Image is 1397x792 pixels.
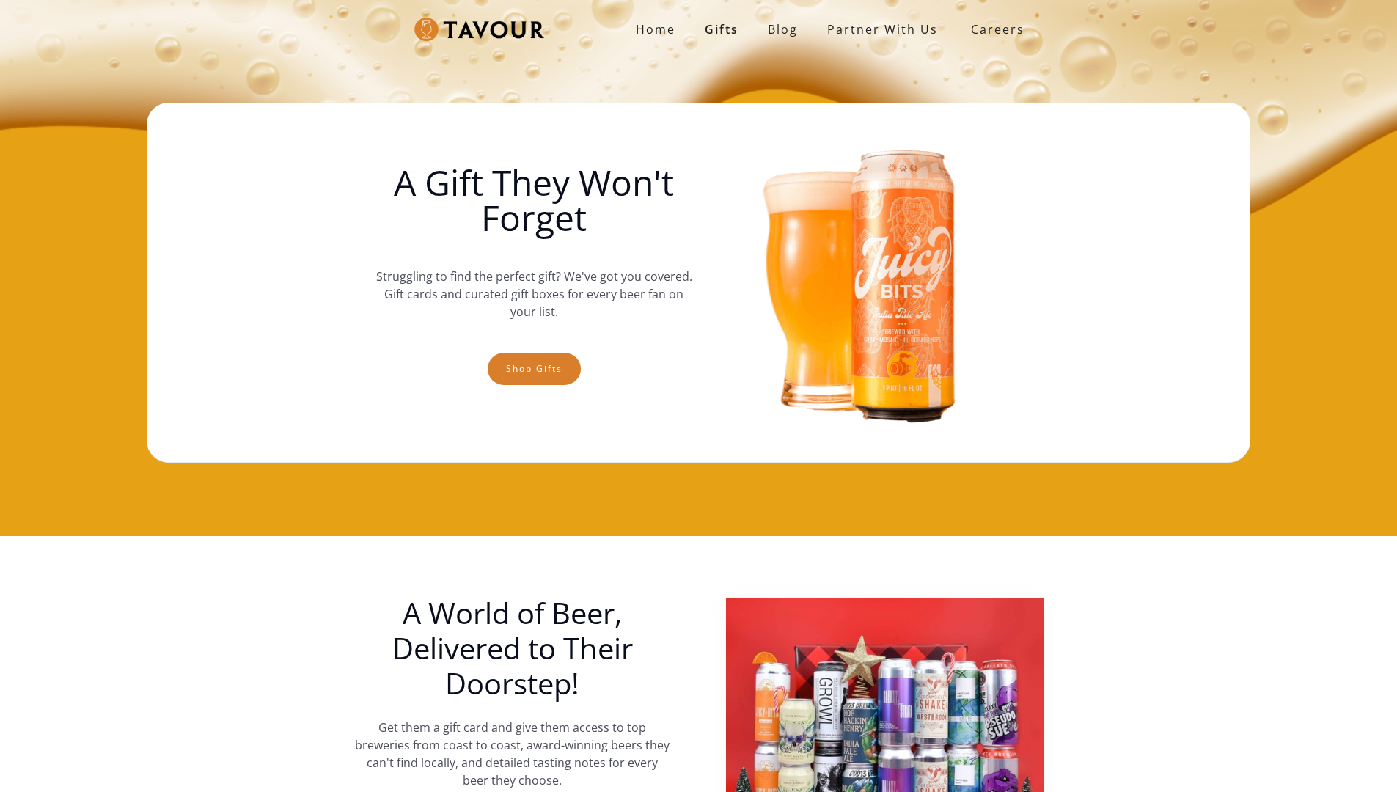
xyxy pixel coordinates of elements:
h1: A Gift They Won't Forget [375,165,692,235]
a: Careers [953,9,1035,50]
a: Home [621,15,690,44]
p: Get them a gift card and give them access to top breweries from coast to coast, award-winning bee... [354,719,671,789]
p: Struggling to find the perfect gift? We've got you covered. Gift cards and curated gift boxes for... [375,253,692,335]
strong: Home [636,21,675,37]
strong: Careers [971,15,1024,44]
a: partner with us [813,15,953,44]
h1: A World of Beer, Delivered to Their Doorstep! [354,595,671,701]
a: Blog [753,15,813,44]
a: Shop gifts [488,353,581,385]
a: Gifts [690,15,753,44]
